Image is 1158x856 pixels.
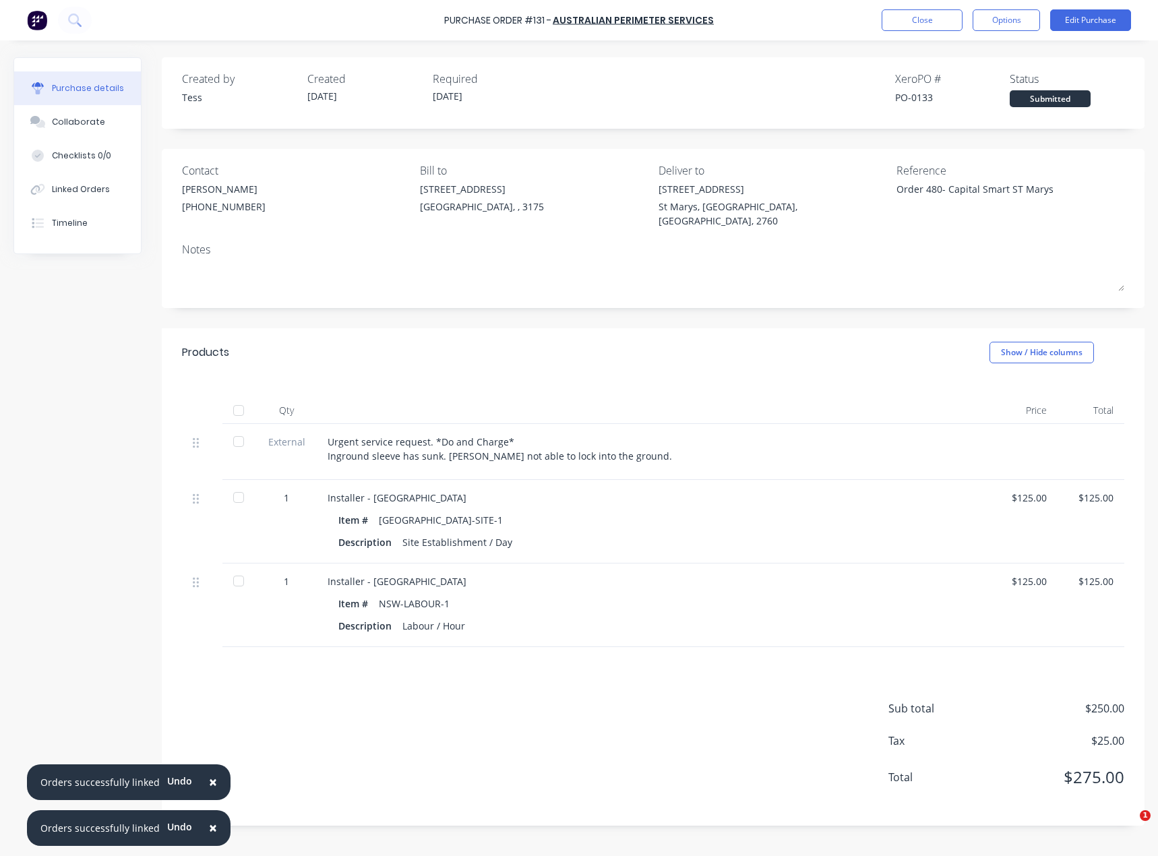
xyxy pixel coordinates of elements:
span: 1 [1140,810,1151,821]
button: Edit Purchase [1050,9,1131,31]
div: Orders successfully linked [40,821,160,835]
div: Bill to [420,162,648,179]
div: Description [338,616,402,636]
button: Checklists 0/0 [14,139,141,173]
button: Timeline [14,206,141,240]
div: PO-0133 [895,90,1010,104]
div: Notes [182,241,1124,257]
div: Installer - [GEOGRAPHIC_DATA] [328,574,980,588]
div: Tess [182,90,297,104]
div: Description [338,532,402,552]
div: 1 [267,491,306,505]
span: External [267,435,306,449]
div: 1 [267,574,306,588]
div: Item # [338,594,379,613]
div: Orders successfully linked [40,775,160,789]
div: Price [991,397,1058,424]
span: × [209,772,217,791]
div: Checklists 0/0 [52,150,111,162]
button: Linked Orders [14,173,141,206]
div: Labour / Hour [402,616,465,636]
div: Linked Orders [52,183,110,195]
button: Collaborate [14,105,141,139]
div: Urgent service request. *Do and Charge* Inground sleeve has sunk. [PERSON_NAME] not able to lock ... [328,435,980,463]
span: $250.00 [989,700,1124,716]
span: $25.00 [989,733,1124,749]
iframe: Intercom live chat [1112,810,1145,843]
div: Deliver to [659,162,886,179]
div: Installer - [GEOGRAPHIC_DATA] [328,491,980,505]
div: Xero PO # [895,71,1010,87]
textarea: Order 480- Capital Smart ST Marys [896,182,1065,212]
button: Options [973,9,1040,31]
div: $125.00 [1068,491,1114,505]
div: Required [433,71,547,87]
div: [STREET_ADDRESS] [659,182,886,196]
button: Undo [160,771,200,791]
div: [GEOGRAPHIC_DATA]-SITE-1 [379,510,503,530]
div: [PHONE_NUMBER] [182,200,266,214]
div: [GEOGRAPHIC_DATA], , 3175 [420,200,544,214]
button: Undo [160,817,200,837]
img: Factory [27,10,47,30]
span: Total [888,769,989,785]
div: Purchase Order #131 - [444,13,551,28]
div: Created [307,71,422,87]
div: [PERSON_NAME] [182,182,266,196]
button: Close [195,766,231,799]
a: Australian Perimeter Services [553,13,714,27]
button: Close [882,9,963,31]
div: Site Establishment / Day [402,532,512,552]
div: Status [1010,71,1124,87]
div: $125.00 [1068,574,1114,588]
div: St Marys, [GEOGRAPHIC_DATA], [GEOGRAPHIC_DATA], 2760 [659,200,886,228]
div: Purchase details [52,82,124,94]
div: Item # [338,510,379,530]
span: $275.00 [989,765,1124,789]
span: × [209,818,217,837]
div: [STREET_ADDRESS] [420,182,544,196]
button: Show / Hide columns [989,342,1094,363]
div: Products [182,344,229,361]
div: Created by [182,71,297,87]
div: NSW-LABOUR-1 [379,594,450,613]
button: Close [195,812,231,845]
div: $125.00 [1002,491,1047,505]
div: $125.00 [1002,574,1047,588]
span: Sub total [888,700,989,716]
div: Qty [256,397,317,424]
div: Timeline [52,217,88,229]
button: Purchase details [14,71,141,105]
span: Tax [888,733,989,749]
div: Submitted [1010,90,1091,107]
div: Collaborate [52,116,105,128]
div: Total [1058,397,1124,424]
div: Contact [182,162,410,179]
div: Reference [896,162,1124,179]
